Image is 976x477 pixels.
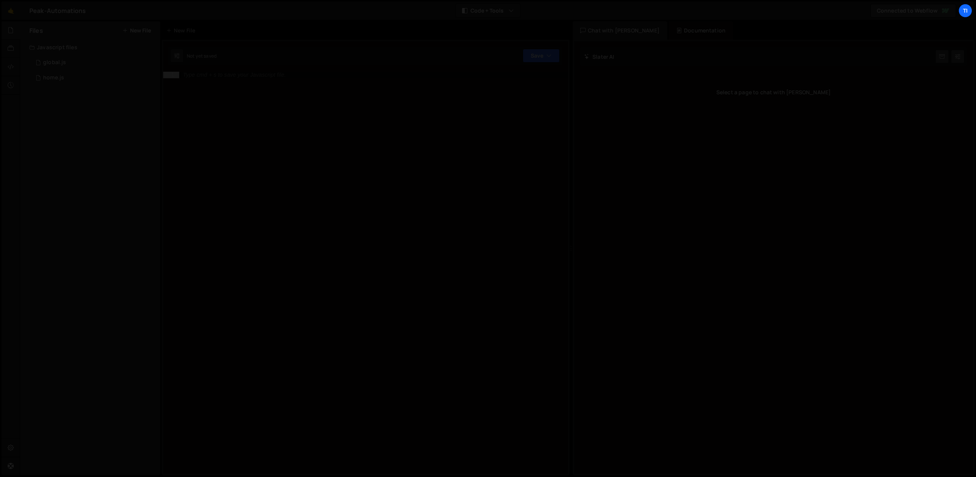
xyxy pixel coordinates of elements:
[122,27,151,34] button: New File
[29,70,160,85] div: 10594/24106.js
[29,55,160,70] div: 10594/24105.js
[580,77,967,108] div: Select a page to chat with [PERSON_NAME]
[183,72,286,78] div: Type cmd + s to save your Javascript file.
[29,26,43,35] h2: Files
[958,4,972,18] a: Ti
[166,27,198,34] div: New File
[43,74,64,81] div: home.js
[669,21,733,40] div: Documentation
[573,21,667,40] div: Chat with [PERSON_NAME]
[187,53,217,59] div: Not yet saved
[870,4,956,18] a: Connected to Webflow
[456,4,520,18] button: Code + Tools
[2,2,20,20] a: 🤙
[163,72,179,78] div: 1
[584,53,615,60] h2: Slater AI
[20,40,160,55] div: Javascript files
[43,59,66,66] div: global.js
[29,6,86,15] div: Peak-Automations
[523,49,560,63] button: Save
